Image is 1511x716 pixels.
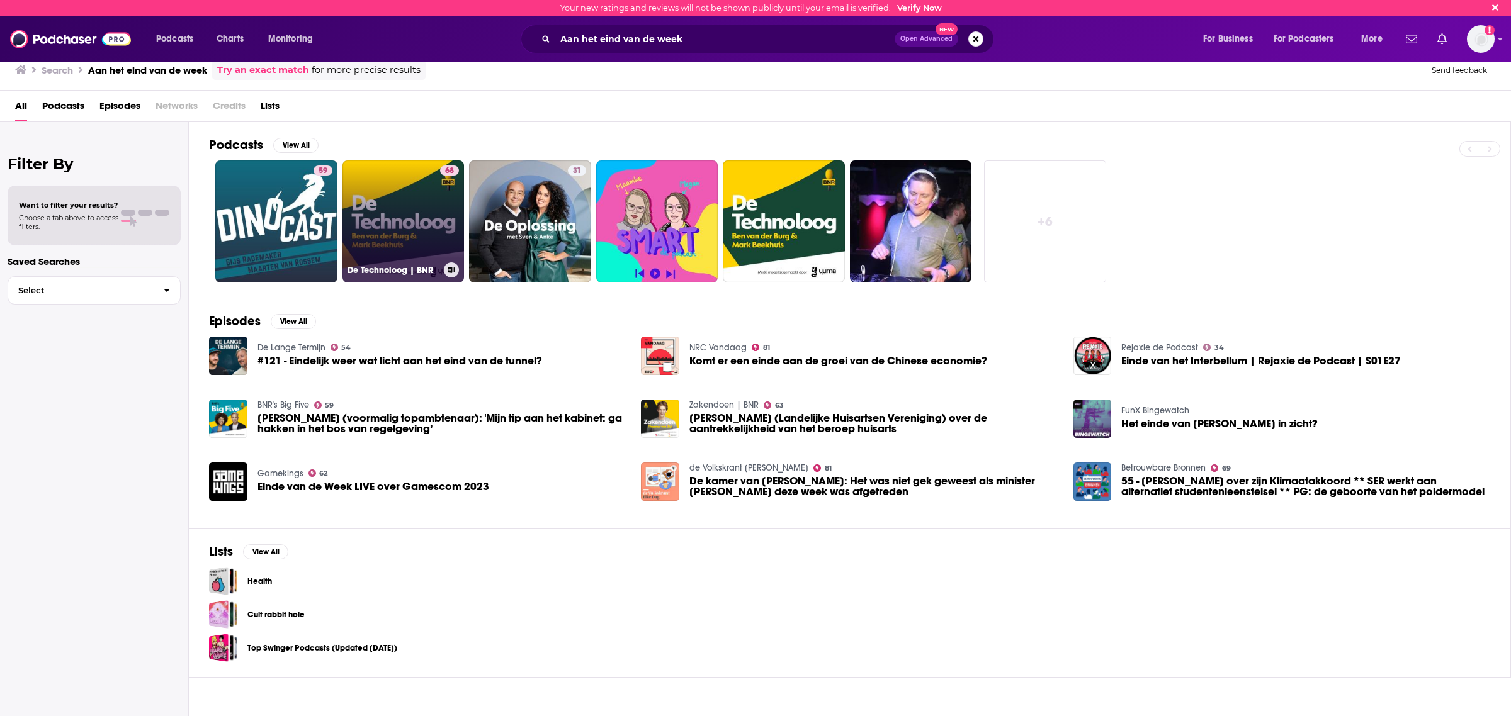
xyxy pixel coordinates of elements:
a: Top Swinger Podcasts (Updated [DATE]) [247,641,397,655]
a: Health [209,567,237,595]
h3: Aan het eind van de week [88,64,207,76]
span: For Podcasters [1274,30,1334,48]
span: [PERSON_NAME] (Landelijke Huisartsen Vereniging) over de aantrekkelijkheid van het beroep huisarts [689,413,1058,434]
a: Betrouwbare Bronnen [1121,462,1206,473]
a: Gamekings [257,468,303,479]
div: Search podcasts, credits, & more... [533,25,1006,53]
span: for more precise results [312,63,421,77]
a: BNR's Big Five [257,400,309,410]
a: Top Swinger Podcasts (Updated August 2024) [209,634,237,662]
h2: Episodes [209,313,261,329]
button: Send feedback [1428,65,1491,76]
h3: Search [42,64,73,76]
a: EpisodesView All [209,313,316,329]
span: 31 [573,165,581,177]
a: +6 [984,160,1106,282]
span: 62 [319,471,327,476]
a: 55 - Ed Nijpels over zijn Klimaatakkoord ** SER werkt aan alternatief studentenleenstelsel ** PG:... [1121,476,1490,497]
a: Podcasts [42,96,84,121]
a: 59 [314,401,334,409]
img: Einde van het Interbellum | Rejaxie de Podcast | S01E27 [1073,337,1112,375]
a: Komt er een einde aan de groei van de Chinese economie? [689,355,987,366]
span: 69 [1222,466,1231,471]
img: Het einde van Gomorra in zicht? [1073,400,1112,438]
span: Open Advanced [900,36,953,42]
span: 68 [445,165,454,177]
h2: Podcasts [209,137,263,153]
a: 31 [469,160,591,282]
span: 54 [341,345,351,350]
a: #121 - Eindelijk weer wat licht aan het eind van de tunnel? [257,355,542,366]
svg: Email not verified [1485,25,1495,35]
p: Saved Searches [8,255,181,267]
a: 69 [1211,464,1231,472]
img: 55 - Ed Nijpels over zijn Klimaatakkoord ** SER werkt aan alternatief studentenleenstelsel ** PG:... [1073,462,1112,501]
a: Cult rabbit hole [247,608,305,622]
a: 54 [331,344,351,351]
a: PodcastsView All [209,137,319,153]
h2: Filter By [8,155,181,173]
a: 63 [764,401,784,409]
a: Zakendoen | BNR [689,400,759,410]
span: Podcasts [156,30,193,48]
span: Monitoring [268,30,313,48]
a: 59 [215,160,337,282]
a: 68De Technoloog | BNR [342,160,465,282]
a: Verify Now [897,3,942,13]
a: Rejaxie de Podcast [1121,342,1198,353]
a: Marjolein Tasche (Landelijke Huisartsen Vereniging) over de aantrekkelijkheid van het beroep huis... [641,400,679,438]
button: open menu [1194,29,1269,49]
span: 59 [319,165,327,177]
img: Komt er een einde aan de groei van de Chinese economie? [641,337,679,375]
button: open menu [147,29,210,49]
a: 81 [813,464,832,472]
h2: Lists [209,544,233,559]
span: Credits [213,96,246,121]
span: 63 [775,403,784,408]
span: Select [8,286,154,294]
a: Einde van de Week LIVE over Gamescom 2023 [257,481,489,492]
span: Einde van het Interbellum | Rejaxie de Podcast | S01E27 [1121,355,1401,366]
span: 34 [1214,345,1224,350]
a: Cult rabbit hole [209,600,237,629]
img: Mark Frequin (voormalig topambtenaar): 'Mijn tip aan het kabinet: ga hakken in het bos van regelg... [209,400,247,438]
a: Show notifications dropdown [1432,28,1452,50]
a: 62 [308,469,328,477]
a: Het einde van Gomorra in zicht? [1121,418,1318,429]
img: Einde van de Week LIVE over Gamescom 2023 [209,462,247,501]
button: open menu [259,29,329,49]
a: Health [247,574,272,588]
div: Your new ratings and reviews will not be shown publicly until your email is verified. [560,3,942,13]
a: ListsView All [209,544,288,559]
span: 81 [825,466,832,471]
span: Het einde van [PERSON_NAME] in zicht? [1121,418,1318,429]
a: Lists [261,96,280,121]
span: Choose a tab above to access filters. [19,213,118,231]
img: User Profile [1467,25,1495,53]
span: Logged in as MelissaPS [1467,25,1495,53]
a: De kamer van Klok: Het was niet gek geweest als minister Yesilgöz deze week was afgetreden [689,476,1058,497]
a: 31 [568,165,586,176]
span: [PERSON_NAME] (voormalig topambtenaar): 'Mijn tip aan het kabinet: ga hakken in het bos van regel... [257,413,626,434]
a: Mark Frequin (voormalig topambtenaar): 'Mijn tip aan het kabinet: ga hakken in het bos van regelg... [257,413,626,434]
a: 59 [314,165,332,176]
span: 55 - [PERSON_NAME] over zijn Klimaatakkoord ** SER werkt aan alternatief studentenleenstelsel ** ... [1121,476,1490,497]
span: Networks [156,96,198,121]
a: Episodes [99,96,140,121]
a: 34 [1203,344,1224,351]
h3: De Technoloog | BNR [348,265,439,276]
a: FunX Bingewatch [1121,405,1189,416]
